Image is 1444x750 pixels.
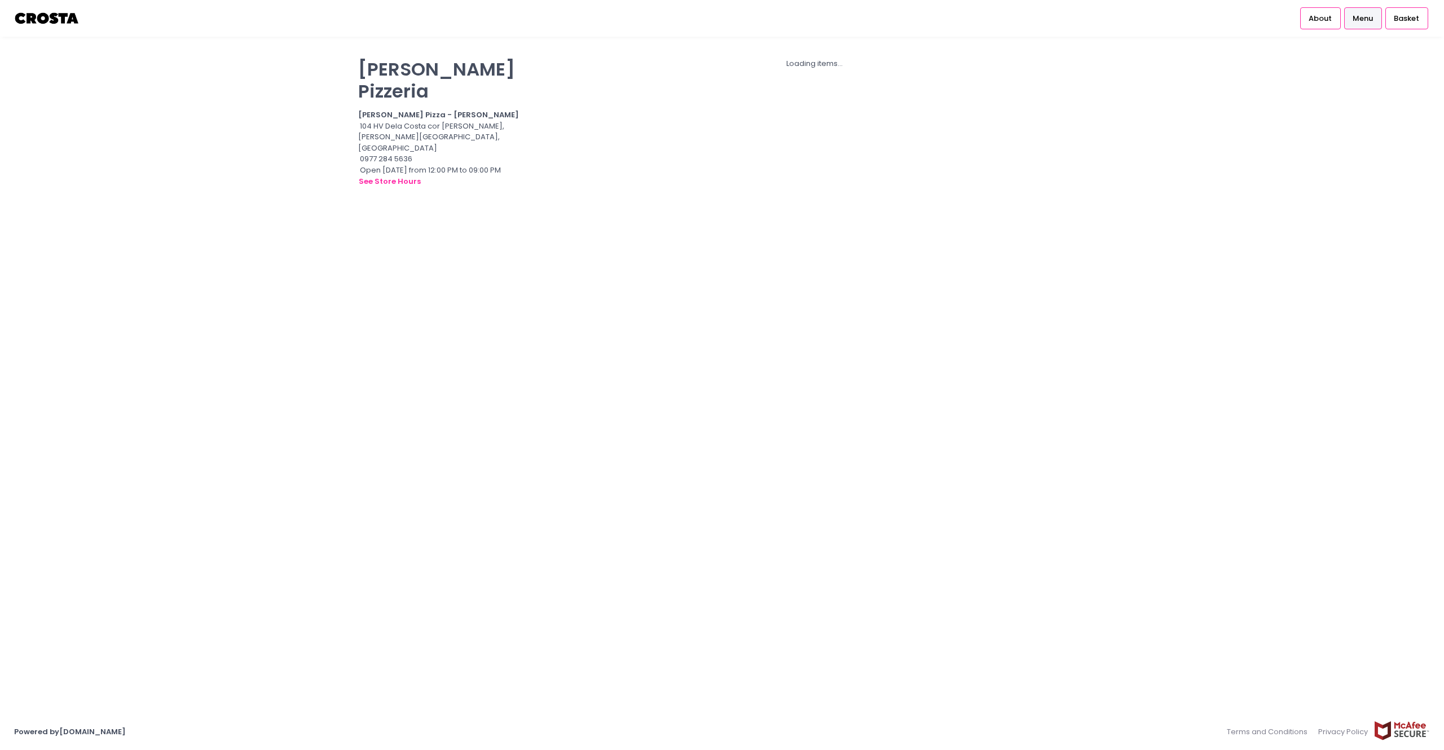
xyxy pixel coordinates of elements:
button: see store hours [358,175,421,188]
span: Menu [1353,13,1373,24]
div: 104 HV Dela Costa cor [PERSON_NAME], [PERSON_NAME][GEOGRAPHIC_DATA], [GEOGRAPHIC_DATA] [358,121,530,154]
p: [PERSON_NAME] Pizzeria [358,58,530,102]
span: Basket [1394,13,1419,24]
img: logo [14,8,80,28]
div: 0977 284 5636 [358,153,530,165]
a: About [1300,7,1341,29]
div: Open [DATE] from 12:00 PM to 09:00 PM [358,165,530,188]
a: Terms and Conditions [1227,721,1313,743]
a: Menu [1344,7,1382,29]
b: [PERSON_NAME] Pizza - [PERSON_NAME] [358,109,519,120]
img: mcafee-secure [1373,721,1430,740]
span: About [1309,13,1332,24]
a: Powered by[DOMAIN_NAME] [14,726,126,737]
a: Privacy Policy [1313,721,1374,743]
div: Loading items... [544,58,1086,69]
